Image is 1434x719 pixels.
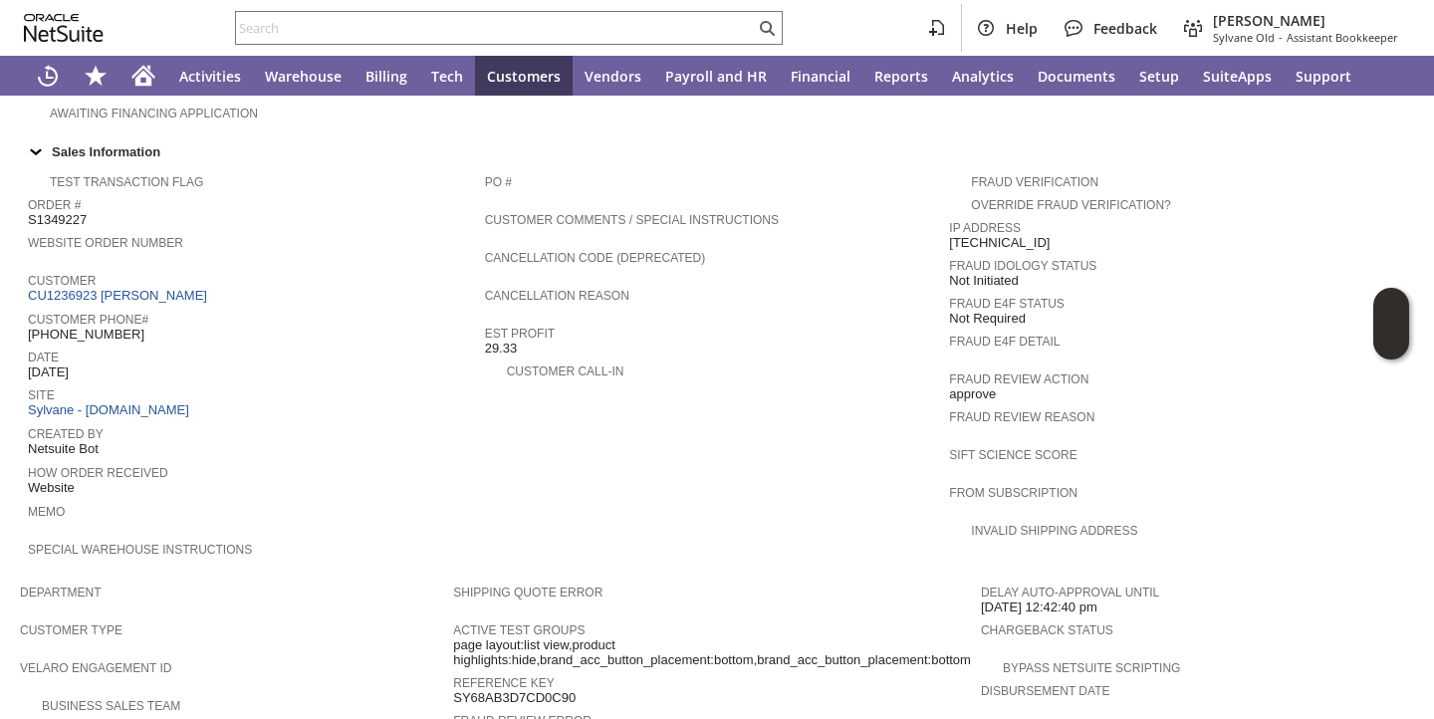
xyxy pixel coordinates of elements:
[665,67,767,86] span: Payroll and HR
[265,67,342,86] span: Warehouse
[949,311,1026,327] span: Not Required
[949,410,1094,424] a: Fraud Review Reason
[431,67,463,86] span: Tech
[952,67,1014,86] span: Analytics
[236,16,755,40] input: Search
[419,56,475,96] a: Tech
[1296,67,1351,86] span: Support
[791,67,850,86] span: Financial
[949,448,1076,462] a: Sift Science Score
[485,341,518,357] span: 29.33
[1373,325,1409,360] span: Oracle Guided Learning Widget. To move around, please hold and drag
[1213,11,1398,30] span: [PERSON_NAME]
[72,56,119,96] div: Shortcuts
[453,623,585,637] a: Active Test Groups
[20,138,1406,164] div: Sales Information
[1003,661,1180,675] a: Bypass NetSuite Scripting
[573,56,653,96] a: Vendors
[28,480,75,496] span: Website
[971,175,1098,189] a: Fraud Verification
[28,388,55,402] a: Site
[971,198,1170,212] a: Override Fraud Verification?
[1191,56,1284,96] a: SuiteApps
[1213,30,1275,45] span: Sylvane Old
[949,259,1096,273] a: Fraud Idology Status
[167,56,253,96] a: Activities
[874,67,928,86] span: Reports
[940,56,1026,96] a: Analytics
[28,327,144,343] span: [PHONE_NUMBER]
[28,364,69,380] span: [DATE]
[981,586,1159,599] a: Delay Auto-Approval Until
[20,586,102,599] a: Department
[50,175,203,189] a: Test Transaction Flag
[949,486,1077,500] a: From Subscription
[1279,30,1283,45] span: -
[653,56,779,96] a: Payroll and HR
[131,64,155,88] svg: Home
[84,64,108,88] svg: Shortcuts
[981,599,1097,615] span: [DATE] 12:42:40 pm
[485,327,555,341] a: Est Profit
[862,56,940,96] a: Reports
[1203,67,1272,86] span: SuiteApps
[485,213,779,227] a: Customer Comments / Special Instructions
[365,67,407,86] span: Billing
[453,676,554,690] a: Reference Key
[949,235,1050,251] span: [TECHNICAL_ID]
[981,623,1113,637] a: Chargeback Status
[949,335,1060,349] a: Fraud E4F Detail
[1006,19,1038,38] span: Help
[28,212,87,228] span: S1349227
[949,372,1088,386] a: Fraud Review Action
[485,251,706,265] a: Cancellation Code (deprecated)
[949,297,1065,311] a: Fraud E4F Status
[1038,67,1115,86] span: Documents
[475,56,573,96] a: Customers
[20,138,1414,164] td: Sales Information
[1287,30,1398,45] span: Assistant Bookkeeper
[42,699,180,713] a: Business Sales Team
[28,466,168,480] a: How Order Received
[453,637,971,668] span: page layout:list view,product highlights:hide,brand_acc_button_placement:bottom,brand_acc_button_...
[949,273,1018,289] span: Not Initiated
[28,402,194,417] a: Sylvane - [DOMAIN_NAME]
[1026,56,1127,96] a: Documents
[981,684,1110,698] a: Disbursement Date
[507,364,624,378] a: Customer Call-in
[20,661,171,675] a: Velaro Engagement ID
[971,524,1137,538] a: Invalid Shipping Address
[1284,56,1363,96] a: Support
[24,56,72,96] a: Recent Records
[28,351,59,364] a: Date
[755,16,779,40] svg: Search
[28,288,212,303] a: CU1236923 [PERSON_NAME]
[779,56,862,96] a: Financial
[28,198,81,212] a: Order #
[354,56,419,96] a: Billing
[50,107,258,120] a: Awaiting Financing Application
[253,56,354,96] a: Warehouse
[949,386,996,402] span: approve
[485,175,512,189] a: PO #
[24,14,104,42] svg: logo
[1127,56,1191,96] a: Setup
[28,236,183,250] a: Website Order Number
[28,313,148,327] a: Customer Phone#
[1373,288,1409,359] iframe: Click here to launch Oracle Guided Learning Help Panel
[119,56,167,96] a: Home
[28,441,99,457] span: Netsuite Bot
[585,67,641,86] span: Vendors
[453,586,602,599] a: Shipping Quote Error
[36,64,60,88] svg: Recent Records
[28,427,104,441] a: Created By
[453,690,576,706] span: SY68AB3D7CD0C90
[28,543,252,557] a: Special Warehouse Instructions
[20,623,122,637] a: Customer Type
[485,289,629,303] a: Cancellation Reason
[1139,67,1179,86] span: Setup
[1093,19,1157,38] span: Feedback
[28,505,65,519] a: Memo
[28,274,96,288] a: Customer
[487,67,561,86] span: Customers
